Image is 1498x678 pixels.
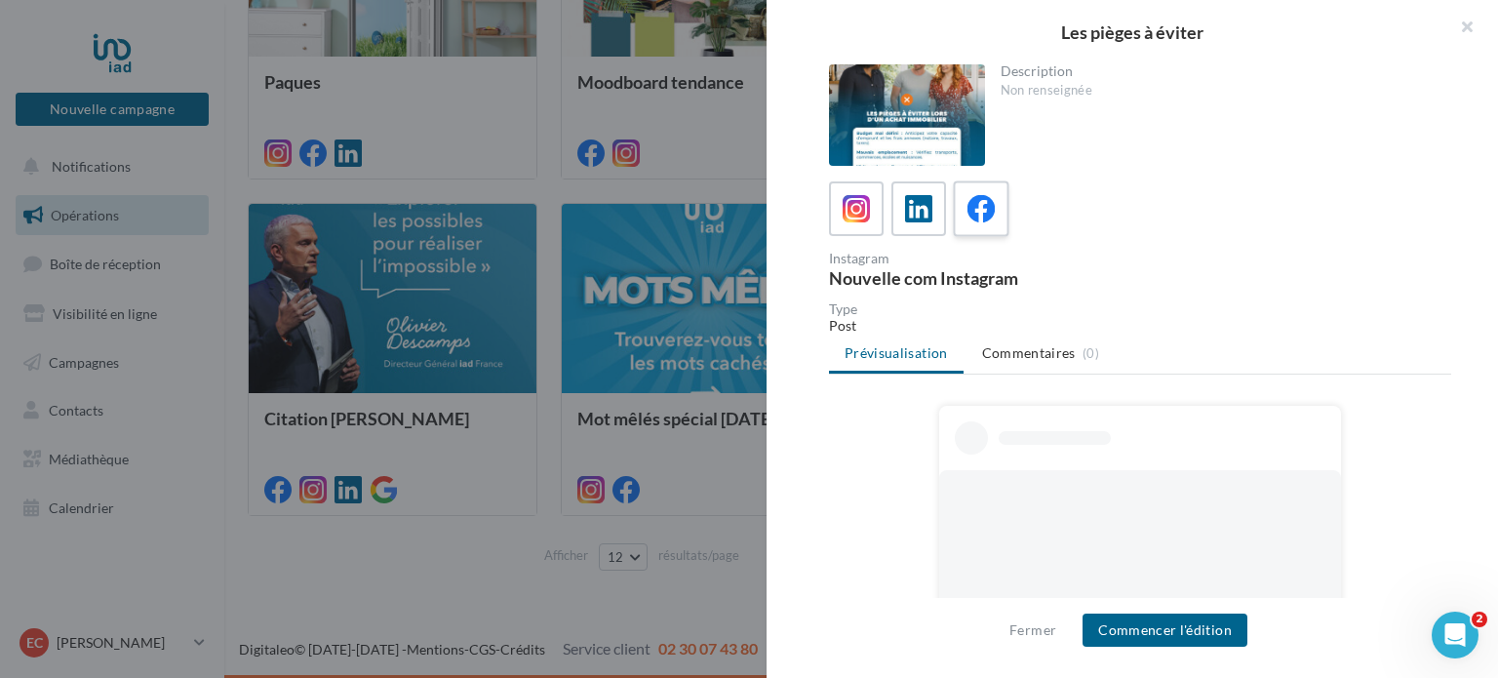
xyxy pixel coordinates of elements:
[829,269,1132,287] div: Nouvelle com Instagram
[829,316,1451,336] div: Post
[1083,614,1247,647] button: Commencer l'édition
[982,343,1076,363] span: Commentaires
[829,252,1132,265] div: Instagram
[1001,82,1437,100] div: Non renseignée
[1472,612,1487,627] span: 2
[1432,612,1478,658] iframe: Intercom live chat
[1001,64,1437,78] div: Description
[829,302,1451,316] div: Type
[1002,618,1064,642] button: Fermer
[798,23,1467,41] div: Les pièges à éviter
[1083,345,1099,361] span: (0)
